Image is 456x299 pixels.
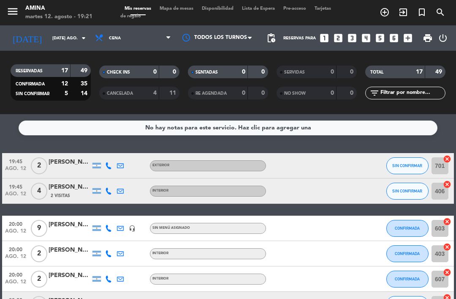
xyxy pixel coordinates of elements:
[107,70,130,74] span: CHECK INS
[242,90,245,96] strong: 0
[16,69,43,73] span: RESERVADAS
[6,29,48,47] i: [DATE]
[145,123,311,133] div: No hay notas para este servicio. Haz clic para agregar una
[413,5,431,19] span: Reserva especial
[120,6,155,11] span: Mis reservas
[283,36,316,41] span: Reservas para
[331,69,334,75] strong: 0
[386,220,429,237] button: CONFIRMADA
[65,91,68,96] strong: 5
[284,70,305,74] span: SERVIDAS
[5,191,26,201] span: ago. 12
[25,4,92,13] div: Amina
[49,182,91,192] div: [PERSON_NAME]
[361,33,372,44] i: looks_4
[416,69,423,75] strong: 17
[386,245,429,262] button: CONFIRMADA
[81,81,89,87] strong: 35
[386,271,429,288] button: CONFIRMADA
[81,91,89,96] strong: 14
[423,33,433,43] span: print
[443,217,451,226] i: cancel
[331,90,334,96] strong: 0
[395,277,420,281] span: CONFIRMADA
[5,279,26,289] span: ago. 12
[242,69,245,75] strong: 0
[438,33,448,43] i: power_settings_new
[261,69,266,75] strong: 0
[380,88,445,98] input: Filtrar por nombre...
[49,245,91,255] div: [PERSON_NAME]
[5,228,26,238] span: ago. 12
[443,155,451,163] i: cancel
[435,7,445,17] i: search
[152,277,168,280] span: INTERIOR
[417,7,427,17] i: turned_in_not
[31,220,47,237] span: 9
[81,68,89,74] strong: 49
[155,6,198,11] span: Mapa de mesas
[152,189,168,192] span: INTERIOR
[435,69,444,75] strong: 49
[152,226,190,230] span: Sin menú asignado
[392,189,422,193] span: SIN CONFIRMAR
[5,166,26,176] span: ago. 12
[319,33,330,44] i: looks_one
[370,70,383,74] span: TOTAL
[431,5,450,19] span: BUSCAR
[388,33,399,44] i: looks_6
[109,36,121,41] span: Cena
[392,163,422,168] span: SIN CONFIRMAR
[5,269,26,279] span: 20:00
[51,192,70,199] span: 2 Visitas
[153,90,157,96] strong: 4
[266,33,276,43] span: pending_actions
[380,7,390,17] i: add_circle_outline
[129,225,136,232] i: headset_mic
[195,70,218,74] span: SENTADAS
[395,251,420,256] span: CONFIRMADA
[5,181,26,191] span: 19:45
[31,183,47,200] span: 4
[6,5,19,21] button: menu
[436,25,450,51] div: LOG OUT
[443,243,451,251] i: cancel
[443,268,451,277] i: cancel
[5,244,26,254] span: 20:00
[49,157,91,167] div: [PERSON_NAME]
[153,69,157,75] strong: 0
[386,157,429,174] button: SIN CONFIRMAR
[31,157,47,174] span: 2
[443,180,451,189] i: cancel
[49,220,91,230] div: [PERSON_NAME]
[79,33,89,43] i: arrow_drop_down
[49,271,91,280] div: [PERSON_NAME]
[350,90,355,96] strong: 0
[6,5,19,18] i: menu
[279,6,310,11] span: Pre-acceso
[238,6,279,11] span: Lista de Espera
[261,90,266,96] strong: 0
[31,245,47,262] span: 2
[16,92,49,96] span: SIN CONFIRMAR
[369,88,380,98] i: filter_list
[386,183,429,200] button: SIN CONFIRMAR
[347,33,358,44] i: looks_3
[5,254,26,263] span: ago. 12
[5,156,26,166] span: 19:45
[284,91,306,96] span: NO SHOW
[398,7,408,17] i: exit_to_app
[198,6,238,11] span: Disponibilidad
[402,33,413,44] i: add_box
[375,33,385,44] i: looks_5
[16,82,45,86] span: CONFIRMADA
[375,5,394,19] span: RESERVAR MESA
[107,91,133,96] span: CANCELADA
[333,33,344,44] i: looks_two
[395,226,420,230] span: CONFIRMADA
[61,81,68,87] strong: 12
[169,90,178,96] strong: 11
[61,68,68,74] strong: 17
[173,69,178,75] strong: 0
[152,252,168,255] span: INTERIOR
